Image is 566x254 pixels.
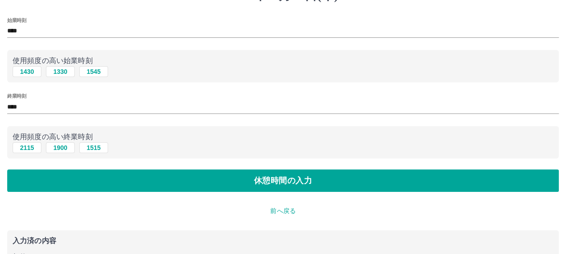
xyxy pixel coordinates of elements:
[7,17,26,23] label: 始業時刻
[79,142,108,153] button: 1515
[79,66,108,77] button: 1545
[46,66,75,77] button: 1330
[46,142,75,153] button: 1900
[13,237,553,245] p: 入力済の内容
[13,142,41,153] button: 2115
[13,132,553,142] p: 使用頻度の高い終業時刻
[7,169,559,192] button: 休憩時間の入力
[7,93,26,100] label: 終業時刻
[13,66,41,77] button: 1430
[7,206,559,216] p: 前へ戻る
[13,55,553,66] p: 使用頻度の高い始業時刻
